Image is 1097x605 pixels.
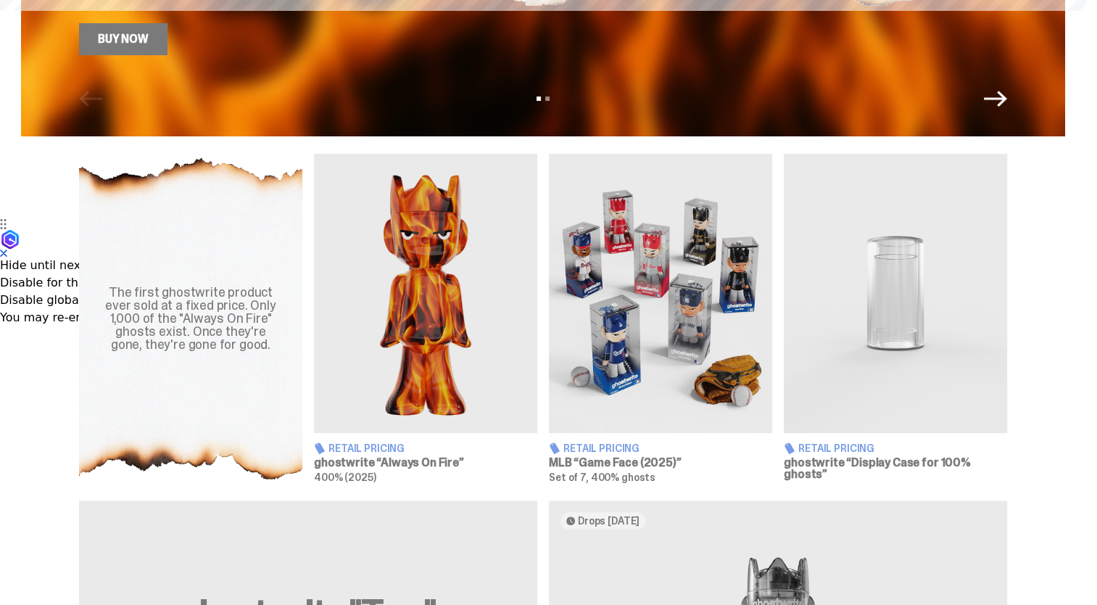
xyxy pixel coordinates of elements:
[549,154,772,433] img: Game Face (2025)
[784,154,1007,483] a: Display Case for 100% ghosts Retail Pricing
[314,154,537,483] a: Always On Fire Retail Pricing
[563,443,639,453] span: Retail Pricing
[314,457,537,469] h3: ghostwrite “Always On Fire”
[784,154,1007,433] img: Display Case for 100% ghosts
[545,96,550,101] button: View slide 2
[314,471,376,484] span: 400% (2025)
[549,457,772,469] h3: MLB “Game Face (2025)”
[314,154,537,433] img: Always On Fire
[578,515,639,527] span: Drops [DATE]
[784,457,1007,480] h3: ghostwrite “Display Case for 100% ghosts”
[96,286,285,351] div: The first ghostwrite product ever sold at a fixed price. Only 1,000 of the "Always On Fire" ghost...
[79,23,167,55] a: Buy Now
[549,471,655,484] span: Set of 7, 400% ghosts
[537,96,541,101] button: View slide 1
[798,443,874,453] span: Retail Pricing
[549,154,772,483] a: Game Face (2025) Retail Pricing
[984,87,1007,110] button: Next
[328,443,405,453] span: Retail Pricing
